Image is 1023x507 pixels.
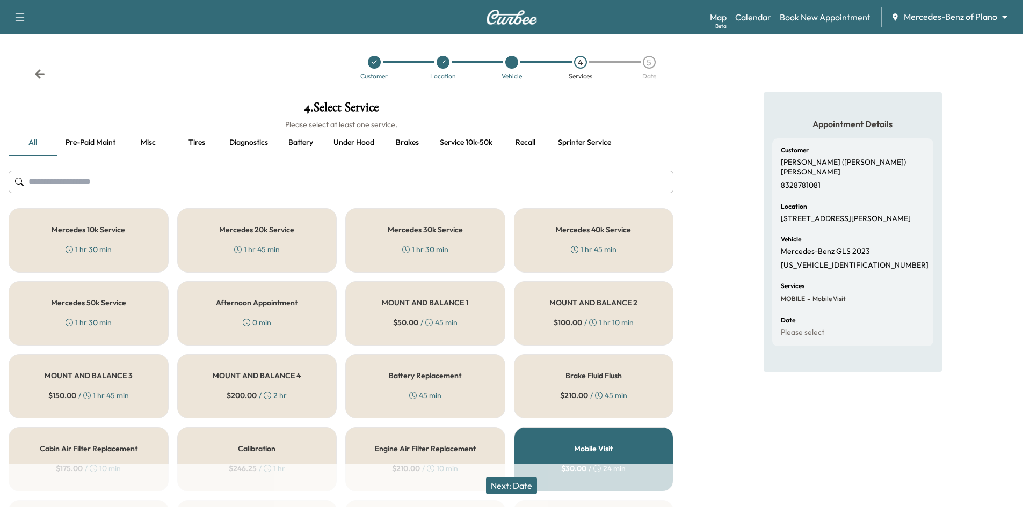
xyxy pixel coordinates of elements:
[431,130,501,156] button: Service 10k-50k
[549,299,637,306] h5: MOUNT AND BALANCE 2
[221,130,277,156] button: Diagnostics
[560,390,627,401] div: / 45 min
[243,317,271,328] div: 0 min
[213,372,301,379] h5: MOUNT AND BALANCE 4
[501,130,549,156] button: Recall
[51,299,126,306] h5: Mercedes 50k Service
[486,10,538,25] img: Curbee Logo
[781,158,925,177] p: [PERSON_NAME] ([PERSON_NAME]) [PERSON_NAME]
[45,372,133,379] h5: MOUNT AND BALANCE 3
[66,317,112,328] div: 1 hr 30 min
[781,295,805,303] span: MOBILE
[9,130,673,156] div: basic tabs example
[735,11,771,24] a: Calendar
[9,101,673,119] h1: 4 . Select Service
[360,73,388,79] div: Customer
[781,203,807,210] h6: Location
[574,56,587,69] div: 4
[393,317,418,328] span: $ 50.00
[40,445,137,452] h5: Cabin Air Filter Replacement
[9,119,673,130] h6: Please select at least one service.
[56,463,121,474] div: / 10 min
[375,445,476,452] h5: Engine Air Filter Replacement
[57,130,124,156] button: Pre-paid maint
[48,390,129,401] div: / 1 hr 45 min
[48,390,76,401] span: $ 150.00
[772,118,933,130] h5: Appointment Details
[389,372,461,379] h5: Battery Replacement
[574,445,613,452] h5: Mobile Visit
[382,299,468,306] h5: MOUNT AND BALANCE 1
[216,299,298,306] h5: Afternoon Appointment
[781,261,928,270] p: [US_VEHICLE_IDENTIFICATION_NUMBER]
[227,390,287,401] div: / 2 hr
[554,317,634,328] div: / 1 hr 10 min
[234,244,280,255] div: 1 hr 45 min
[402,244,448,255] div: 1 hr 30 min
[486,477,537,494] button: Next: Date
[781,236,801,243] h6: Vehicle
[904,11,997,23] span: Mercedes-Benz of Plano
[430,73,456,79] div: Location
[781,247,870,256] p: Mercedes-Benz GLS 2023
[642,73,656,79] div: Date
[554,317,582,328] span: $ 100.00
[9,130,57,156] button: all
[124,130,172,156] button: Misc
[569,73,592,79] div: Services
[229,463,257,474] span: $ 246.25
[565,372,622,379] h5: Brake Fluid Flush
[409,390,441,401] div: 45 min
[810,295,846,303] span: Mobile Visit
[229,463,285,474] div: / 1 hr
[781,283,804,289] h6: Services
[781,181,821,190] p: 8328781081
[502,73,522,79] div: Vehicle
[388,226,463,233] h5: Mercedes 30k Service
[392,463,420,474] span: $ 210.00
[571,244,616,255] div: 1 hr 45 min
[172,130,221,156] button: Tires
[56,463,83,474] span: $ 175.00
[325,130,383,156] button: Under hood
[560,390,588,401] span: $ 210.00
[715,22,727,30] div: Beta
[52,226,125,233] h5: Mercedes 10k Service
[219,226,294,233] h5: Mercedes 20k Service
[643,56,656,69] div: 5
[805,293,810,304] span: -
[781,328,824,337] p: Please select
[392,463,458,474] div: / 10 min
[781,317,795,324] h6: Date
[710,11,727,24] a: MapBeta
[780,11,870,24] a: Book New Appointment
[34,69,45,79] div: Back
[383,130,431,156] button: Brakes
[781,147,809,153] h6: Customer
[556,226,631,233] h5: Mercedes 40k Service
[227,390,257,401] span: $ 200.00
[238,445,275,452] h5: Calibration
[549,130,620,156] button: Sprinter service
[277,130,325,156] button: Battery
[561,463,626,474] div: / 24 min
[561,463,586,474] span: $ 30.00
[781,214,911,224] p: [STREET_ADDRESS][PERSON_NAME]
[66,244,112,255] div: 1 hr 30 min
[393,317,458,328] div: / 45 min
